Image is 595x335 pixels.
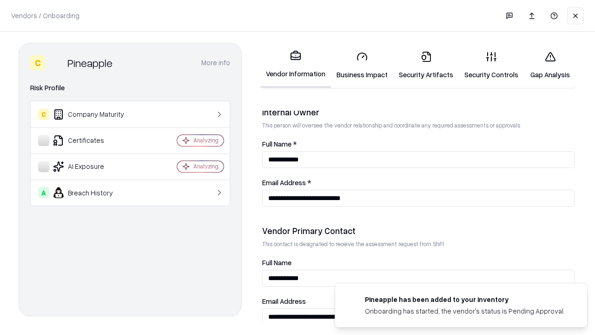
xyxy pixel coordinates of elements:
a: Vendor Information [260,43,331,88]
img: pineappleenergy.com [346,295,357,306]
div: Vendor Primary Contact [262,225,575,236]
div: C [38,109,49,120]
a: Security Controls [459,44,524,87]
div: A [38,187,49,198]
div: Pineapple has been added to your inventory [365,295,565,304]
div: Breach History [38,187,149,198]
a: Business Impact [331,44,393,87]
label: Email Address * [262,179,575,186]
img: Pineapple [49,55,64,70]
p: Vendors / Onboarding [11,11,79,20]
div: Pineapple [67,55,112,70]
label: Full Name * [262,141,575,147]
p: This contact is designated to receive the assessment request from Shift [262,240,575,248]
div: C [30,55,45,70]
button: More info [201,54,230,71]
label: Full Name [262,259,575,266]
label: Email Address [262,298,575,305]
div: AI Exposure [38,161,149,172]
div: Analyzing [193,162,218,170]
div: Internal Owner [262,107,575,118]
div: Certificates [38,135,149,146]
p: This person will oversee the vendor relationship and coordinate any required assessments or appro... [262,121,575,129]
a: Gap Analysis [524,44,576,87]
div: Company Maturity [38,109,149,120]
div: Onboarding has started, the vendor's status is Pending Approval. [365,306,565,316]
a: Security Artifacts [393,44,459,87]
div: Analyzing [193,136,218,144]
div: Risk Profile [30,82,230,94]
